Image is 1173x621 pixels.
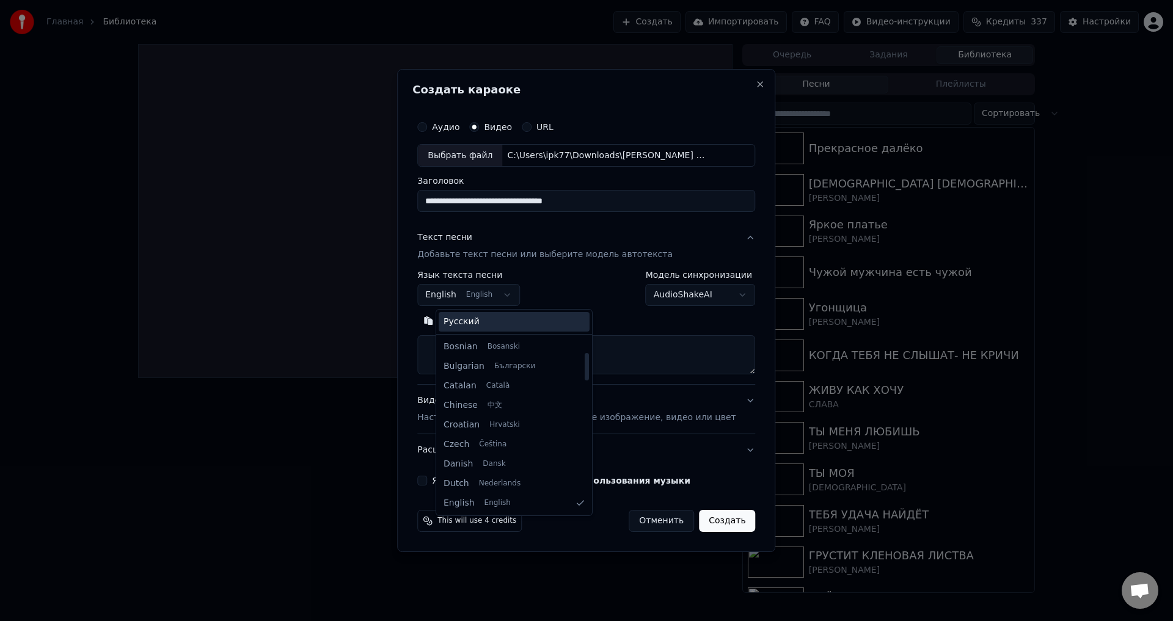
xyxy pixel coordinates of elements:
[488,342,520,352] span: Bosanski
[444,497,475,509] span: English
[444,478,469,490] span: Dutch
[444,438,469,451] span: Czech
[444,316,480,328] span: Русский
[444,419,480,431] span: Croatian
[479,440,506,449] span: Čeština
[444,360,484,372] span: Bulgarian
[494,361,535,371] span: Български
[488,401,502,410] span: 中文
[486,381,510,391] span: Català
[484,498,511,508] span: English
[483,459,505,469] span: Dansk
[444,341,478,353] span: Bosnian
[444,380,477,392] span: Catalan
[444,399,478,412] span: Chinese
[479,479,521,488] span: Nederlands
[444,458,473,470] span: Danish
[489,420,520,430] span: Hrvatski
